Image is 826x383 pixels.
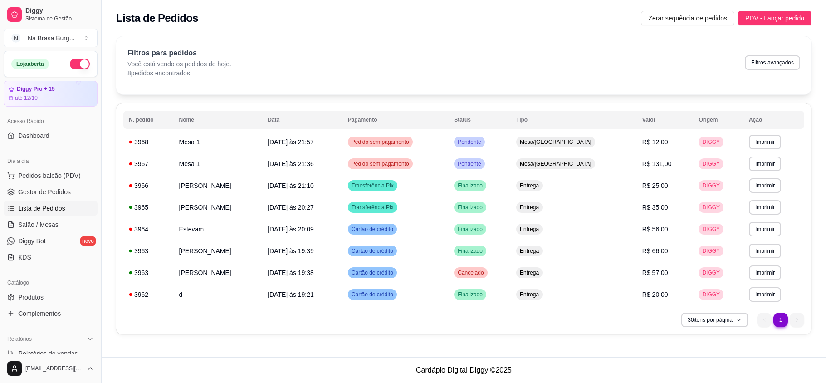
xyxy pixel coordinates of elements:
[268,138,314,146] span: [DATE] às 21:57
[129,203,168,212] div: 3965
[174,240,263,262] td: [PERSON_NAME]
[745,55,800,70] button: Filtros avançados
[174,175,263,196] td: [PERSON_NAME]
[700,247,722,255] span: DIGGY
[350,269,395,276] span: Cartão de crédito
[642,291,668,298] span: R$ 20,00
[749,222,781,236] button: Imprimir
[127,48,231,59] p: Filtros para pedidos
[350,204,396,211] span: Transferência Pix
[642,182,668,189] span: R$ 25,00
[18,220,59,229] span: Salão / Mesas
[25,365,83,372] span: [EMAIL_ADDRESS][DOMAIN_NAME]
[4,4,98,25] a: DiggySistema de Gestão
[4,358,98,379] button: [EMAIL_ADDRESS][DOMAIN_NAME]
[511,111,637,129] th: Tipo
[4,154,98,168] div: Dia a dia
[4,114,98,128] div: Acesso Rápido
[129,137,168,147] div: 3968
[174,262,263,284] td: [PERSON_NAME]
[127,69,231,78] p: 8 pedidos encontrados
[18,309,61,318] span: Complementos
[174,111,263,129] th: Nome
[749,157,781,171] button: Imprimir
[648,13,727,23] span: Zerar sequência de pedidos
[637,111,694,129] th: Valor
[700,226,722,233] span: DIGGY
[518,204,541,211] span: Entrega
[268,204,314,211] span: [DATE] às 20:27
[700,182,722,189] span: DIGGY
[518,138,593,146] span: Mesa/[GEOGRAPHIC_DATA]
[449,111,511,129] th: Status
[642,160,672,167] span: R$ 131,00
[642,204,668,211] span: R$ 35,00
[174,284,263,305] td: d
[7,335,32,343] span: Relatórios
[17,86,55,93] article: Diggy Pro + 15
[4,275,98,290] div: Catálogo
[518,226,541,233] span: Entrega
[4,346,98,361] a: Relatórios de vendas
[70,59,90,69] button: Alterar Status
[129,225,168,234] div: 3964
[174,131,263,153] td: Mesa 1
[700,160,722,167] span: DIGGY
[174,196,263,218] td: [PERSON_NAME]
[11,34,20,43] span: N
[4,306,98,321] a: Complementos
[738,11,811,25] button: PDV - Lançar pedido
[4,250,98,265] a: KDS
[127,59,231,69] p: Você está vendo os pedidos de hoje.
[268,226,314,233] span: [DATE] às 20:09
[18,236,46,246] span: Diggy Bot
[4,128,98,143] a: Dashboard
[518,247,541,255] span: Entrega
[749,178,781,193] button: Imprimir
[773,313,788,327] li: pagination item 1 active
[518,291,541,298] span: Entrega
[456,160,483,167] span: Pendente
[642,226,668,233] span: R$ 56,00
[268,269,314,276] span: [DATE] às 19:38
[693,111,743,129] th: Origem
[700,291,722,298] span: DIGGY
[456,204,484,211] span: Finalizado
[129,268,168,277] div: 3963
[456,226,484,233] span: Finalizado
[749,244,781,258] button: Imprimir
[4,168,98,183] button: Pedidos balcão (PDV)
[268,160,314,167] span: [DATE] às 21:36
[700,138,722,146] span: DIGGY
[456,138,483,146] span: Pendente
[518,182,541,189] span: Entrega
[18,349,78,358] span: Relatórios de vendas
[28,34,75,43] div: Na Brasa Burg ...
[700,204,722,211] span: DIGGY
[456,247,484,255] span: Finalizado
[25,15,94,22] span: Sistema de Gestão
[18,131,49,140] span: Dashboard
[129,181,168,190] div: 3966
[518,269,541,276] span: Entrega
[15,94,38,102] article: até 12/10
[25,7,94,15] span: Diggy
[4,234,98,248] a: Diggy Botnovo
[18,253,31,262] span: KDS
[123,111,174,129] th: N. pedido
[4,217,98,232] a: Salão / Mesas
[642,269,668,276] span: R$ 57,00
[753,308,809,332] nav: pagination navigation
[641,11,734,25] button: Zerar sequência de pedidos
[745,13,804,23] span: PDV - Lançar pedido
[749,135,781,149] button: Imprimir
[18,204,65,213] span: Lista de Pedidos
[743,111,804,129] th: Ação
[268,291,314,298] span: [DATE] às 19:21
[350,138,411,146] span: Pedido sem pagamento
[350,226,395,233] span: Cartão de crédito
[268,247,314,255] span: [DATE] às 19:39
[102,357,826,383] footer: Cardápio Digital Diggy © 2025
[129,159,168,168] div: 3967
[4,81,98,107] a: Diggy Pro + 15até 12/10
